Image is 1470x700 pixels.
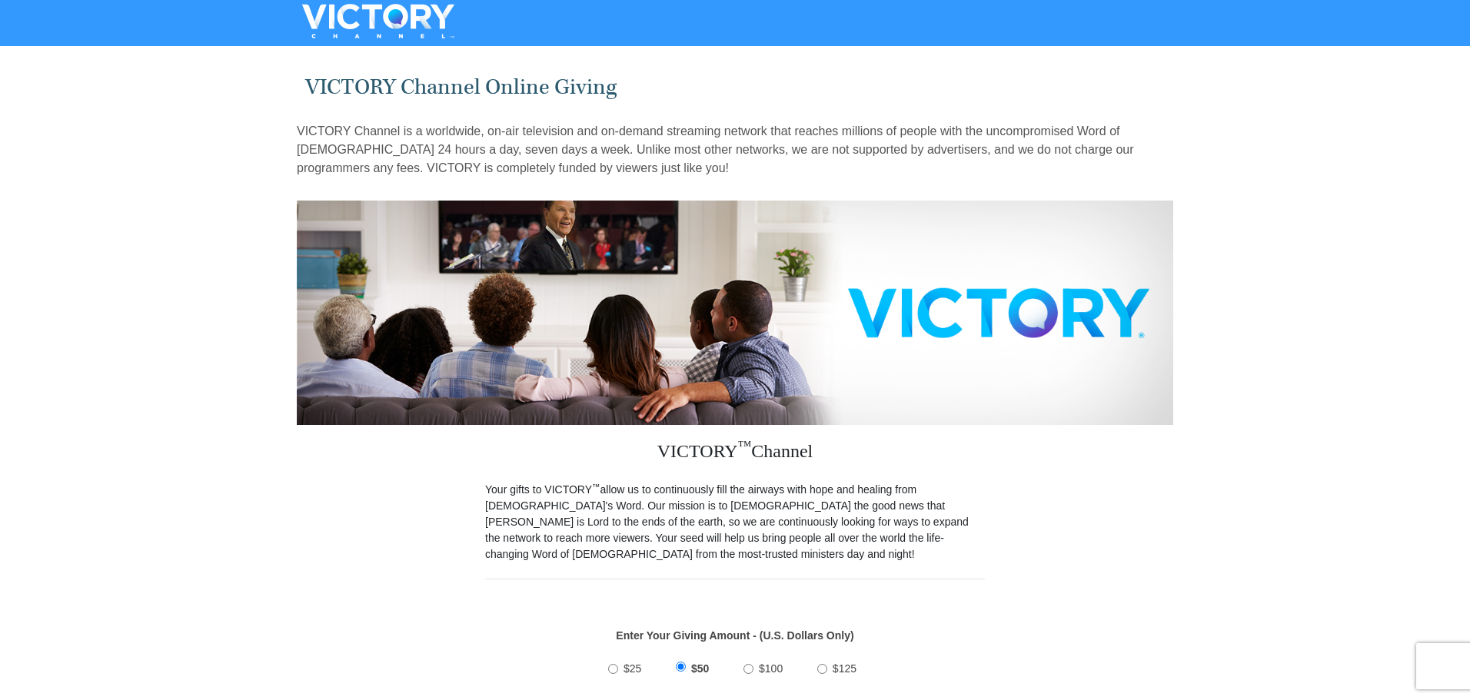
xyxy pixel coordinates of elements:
[485,425,985,482] h3: VICTORY Channel
[297,122,1173,177] p: VICTORY Channel is a worldwide, on-air television and on-demand streaming network that reaches mi...
[592,482,600,491] sup: ™
[759,662,783,675] span: $100
[738,438,752,453] sup: ™
[691,662,709,675] span: $50
[485,482,985,562] p: Your gifts to VICTORY allow us to continuously fill the airways with hope and healing from [DEMOG...
[616,629,853,642] strong: Enter Your Giving Amount - (U.S. Dollars Only)
[833,662,856,675] span: $125
[305,75,1166,100] h1: VICTORY Channel Online Giving
[282,4,474,38] img: VICTORYTHON - VICTORY Channel
[624,662,641,675] span: $25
